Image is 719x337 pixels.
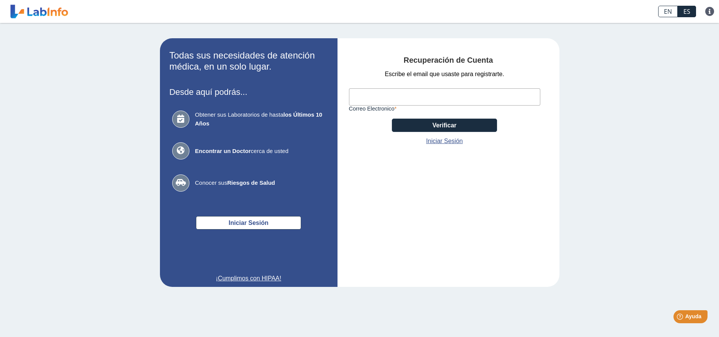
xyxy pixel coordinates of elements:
[195,147,325,156] span: cerca de usted
[170,87,328,97] h3: Desde aquí podrás...
[170,274,328,283] a: ¡Cumplimos con HIPAA!
[426,137,463,146] a: Iniciar Sesión
[195,111,325,128] span: Obtener sus Laboratorios de hasta
[392,119,497,132] button: Verificar
[227,179,275,186] b: Riesgos de Salud
[658,6,678,17] a: EN
[195,111,323,127] b: los Últimos 10 Años
[385,70,504,79] span: Escribe el email que usaste para registrarte.
[651,307,711,329] iframe: Help widget launcher
[196,216,301,230] button: Iniciar Sesión
[678,6,696,17] a: ES
[170,50,328,72] h2: Todas sus necesidades de atención médica, en un solo lugar.
[349,106,540,112] label: Correo Electronico
[195,148,251,154] b: Encontrar un Doctor
[349,56,548,65] h4: Recuperación de Cuenta
[195,179,325,187] span: Conocer sus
